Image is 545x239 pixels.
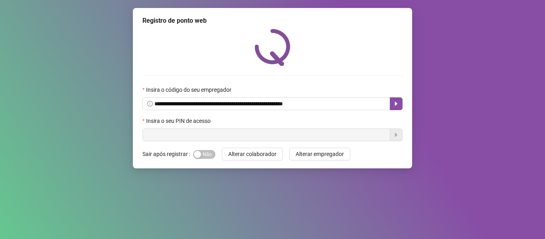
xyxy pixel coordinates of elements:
button: Alterar colaborador [222,148,283,160]
img: QRPoint [255,29,290,66]
label: Insira o código do seu empregador [142,85,237,94]
span: Alterar colaborador [228,150,276,158]
label: Sair após registrar [142,148,193,160]
label: Insira o seu PIN de acesso [142,117,216,125]
span: info-circle [147,101,153,107]
button: Alterar empregador [289,148,350,160]
div: Registro de ponto web [142,16,403,26]
span: Alterar empregador [296,150,344,158]
span: caret-right [393,101,399,107]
